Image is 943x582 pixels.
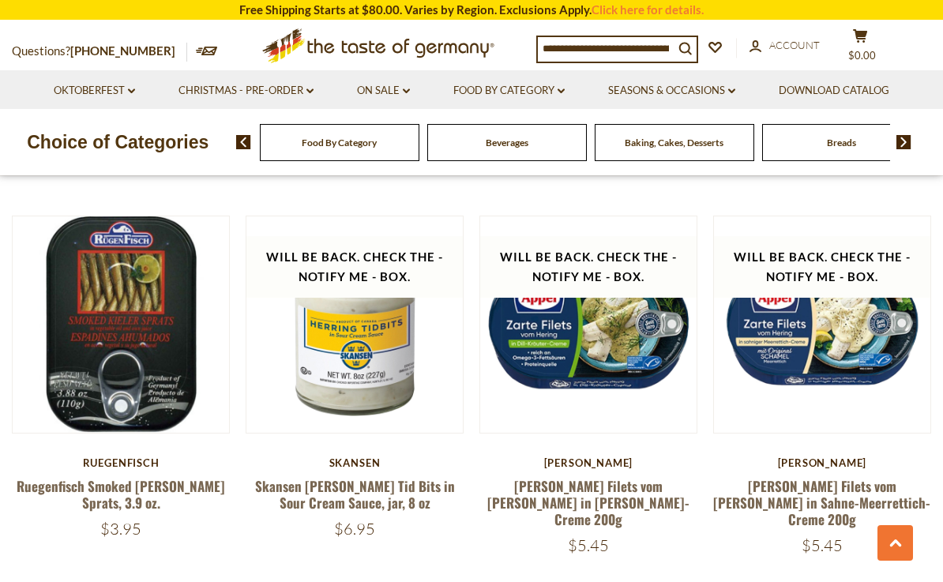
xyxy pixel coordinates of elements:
[848,49,876,62] span: $0.00
[100,519,141,539] span: $3.95
[246,456,464,469] div: Skansen
[802,535,843,555] span: $5.45
[836,28,884,68] button: $0.00
[13,216,229,433] img: Ruegenfisch Smoked Kieler Sprats, 3.9 oz.
[714,216,930,433] img: Appel Zarte Filets vom Hering in Sahne-Meerrettich-Creme 200g
[178,82,314,100] a: Christmas - PRE-ORDER
[236,135,251,149] img: previous arrow
[453,82,565,100] a: Food By Category
[827,137,856,148] a: Breads
[779,82,889,100] a: Download Catalog
[255,476,455,513] a: Skansen [PERSON_NAME] Tid Bits in Sour Cream Sauce, jar, 8 oz
[592,2,704,17] a: Click here for details.
[568,535,609,555] span: $5.45
[246,216,463,433] img: Skansen Herring Tid Bits in Sour Cream Sauce, jar, 8 oz
[896,135,911,149] img: next arrow
[17,476,225,513] a: Ruegenfisch Smoked [PERSON_NAME] Sprats, 3.9 oz.
[12,456,230,469] div: Ruegenfisch
[487,476,689,530] a: [PERSON_NAME] Filets vom [PERSON_NAME] in [PERSON_NAME]-Creme 200g
[769,39,820,51] span: Account
[480,216,697,433] img: Appel Zarte Filets vom Hering in Dill-Krauter-Creme 200g
[302,137,377,148] a: Food By Category
[625,137,723,148] a: Baking, Cakes, Desserts
[334,519,375,539] span: $6.95
[486,137,528,148] a: Beverages
[54,82,135,100] a: Oktoberfest
[12,41,187,62] p: Questions?
[608,82,735,100] a: Seasons & Occasions
[750,37,820,54] a: Account
[713,476,930,530] a: [PERSON_NAME] Filets vom [PERSON_NAME] in Sahne-Meerrettich-Creme 200g
[479,456,697,469] div: [PERSON_NAME]
[70,43,175,58] a: [PHONE_NUMBER]
[357,82,410,100] a: On Sale
[713,456,931,469] div: [PERSON_NAME]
